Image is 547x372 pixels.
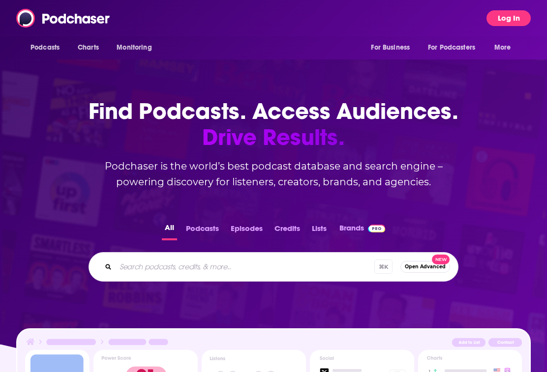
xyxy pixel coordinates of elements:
button: open menu [364,38,422,57]
img: Podcast Insights Header [25,337,521,350]
button: open menu [487,38,523,57]
img: Podchaser Pro [368,225,385,232]
button: All [162,221,177,240]
h1: Find Podcasts. Access Audiences. [77,98,470,150]
img: Podchaser - Follow, Share and Rate Podcasts [16,9,111,28]
span: New [432,255,450,265]
button: Lists [309,221,330,240]
h2: Podchaser is the world’s best podcast database and search engine – powering discovery for listene... [77,158,470,190]
a: Charts [71,38,105,57]
span: Open Advanced [405,264,446,269]
button: Credits [272,221,303,240]
button: open menu [24,38,72,57]
button: Episodes [228,221,266,240]
span: Charts [78,41,99,55]
span: Drive Results. [77,124,470,150]
span: For Business [371,41,410,55]
button: open menu [422,38,489,57]
input: Search podcasts, credits, & more... [116,259,374,275]
a: BrandsPodchaser Pro [339,221,385,240]
div: Search podcasts, credits, & more... [89,252,458,282]
span: More [494,41,511,55]
button: Open AdvancedNew [400,261,450,273]
button: Log In [486,10,531,26]
span: ⌘ K [374,259,393,274]
span: For Podcasters [428,41,475,55]
button: open menu [110,38,164,57]
span: Podcasts [30,41,60,55]
span: Monitoring [117,41,152,55]
button: Podcasts [183,221,222,240]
